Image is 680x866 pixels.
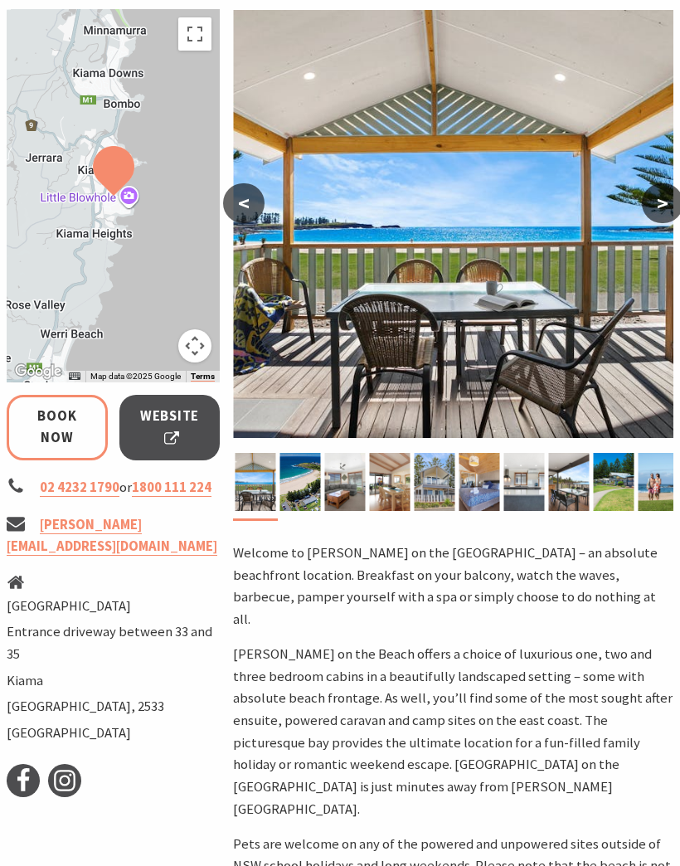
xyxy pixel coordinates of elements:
a: 02 4232 1790 [40,479,119,497]
span: Map data ©2025 Google [90,372,181,381]
img: Google [11,361,66,382]
img: Lounge room in Cabin 12 [325,453,366,511]
a: Website [119,395,221,460]
li: [GEOGRAPHIC_DATA], 2533 [7,696,220,718]
li: Entrance driveway between 33 and 35 [7,621,220,665]
img: Kendalls Beach [639,453,679,511]
p: [PERSON_NAME] on the Beach offers a choice of luxurious one, two and three bedroom cabins in a be... [233,644,673,820]
img: Kendalls on the Beach Holiday Park [370,453,410,511]
a: Terms (opens in new tab) [191,372,215,382]
a: Book Now [7,395,108,460]
button: < [223,183,265,223]
li: [GEOGRAPHIC_DATA] [7,722,220,745]
img: Enjoy the beachfront view in Cabin 12 [549,453,590,511]
img: Kendalls on the Beach Holiday Park [236,453,276,511]
img: Kendalls on the Beach Holiday Park [415,453,455,511]
li: [GEOGRAPHIC_DATA] [7,596,220,618]
button: Map camera controls [178,329,211,362]
a: [PERSON_NAME][EMAIL_ADDRESS][DOMAIN_NAME] [7,516,217,557]
a: 1800 111 224 [132,479,211,497]
img: Full size kitchen in Cabin 12 [504,453,545,511]
img: Beachfront cabins at Kendalls on the Beach Holiday Park [594,453,634,511]
button: Toggle fullscreen view [178,17,211,51]
li: or [7,477,220,499]
img: Kendalls on the Beach Holiday Park [459,453,500,511]
img: Aerial view of Kendalls on the Beach Holiday Park [280,453,321,511]
li: Kiama [7,670,220,693]
img: Kendalls on the Beach Holiday Park [233,10,673,438]
button: Keyboard shortcuts [69,371,80,382]
a: Open this area in Google Maps (opens a new window) [11,361,66,382]
p: Welcome to [PERSON_NAME] on the [GEOGRAPHIC_DATA] – an absolute beachfront location. Breakfast on... [233,542,673,631]
span: Website [140,406,200,450]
